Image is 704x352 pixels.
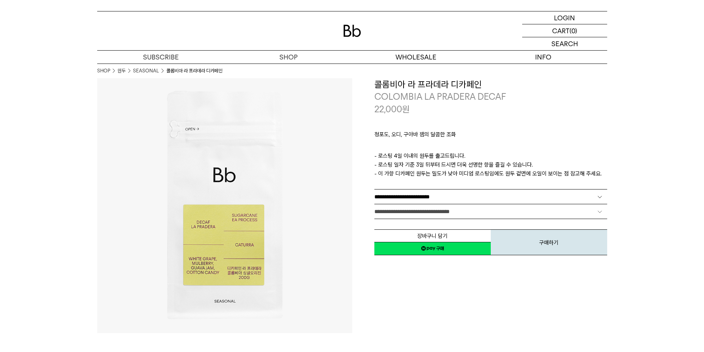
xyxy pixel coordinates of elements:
[97,78,352,333] img: 콜롬비아 라 프라데라 디카페인
[97,51,225,64] a: SUBSCRIBE
[402,104,410,115] span: 원
[374,103,410,116] p: 22,000
[552,24,569,37] p: CART
[133,67,159,75] a: SEASONAL
[225,51,352,64] a: SHOP
[569,24,577,37] p: (0)
[374,242,491,255] a: 새창
[374,151,607,178] p: - 로스팅 4일 이내의 원두를 출고드립니다. - 로스팅 일자 기준 3일 뒤부터 드시면 더욱 선명한 향을 즐길 수 있습니다. - 이 가향 디카페인 원두는 밀도가 낮아 미디엄 로...
[522,11,607,24] a: LOGIN
[343,25,361,37] img: 로고
[522,24,607,37] a: CART (0)
[374,78,607,91] h3: 콜롬비아 라 프라데라 디카페인
[554,11,575,24] p: LOGIN
[374,229,491,242] button: 장바구니 담기
[480,51,607,64] p: INFO
[374,90,607,103] p: COLOMBIA LA PRADERA DECAF
[491,229,607,255] button: 구매하기
[97,67,110,75] a: SHOP
[374,130,607,143] p: 청포도, 오디, 구아바 잼의 달콤한 조화
[374,143,607,151] p: ㅤ
[118,67,126,75] a: 원두
[352,51,480,64] p: WHOLESALE
[551,37,578,50] p: SEARCH
[166,67,222,75] li: 콜롬비아 라 프라데라 디카페인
